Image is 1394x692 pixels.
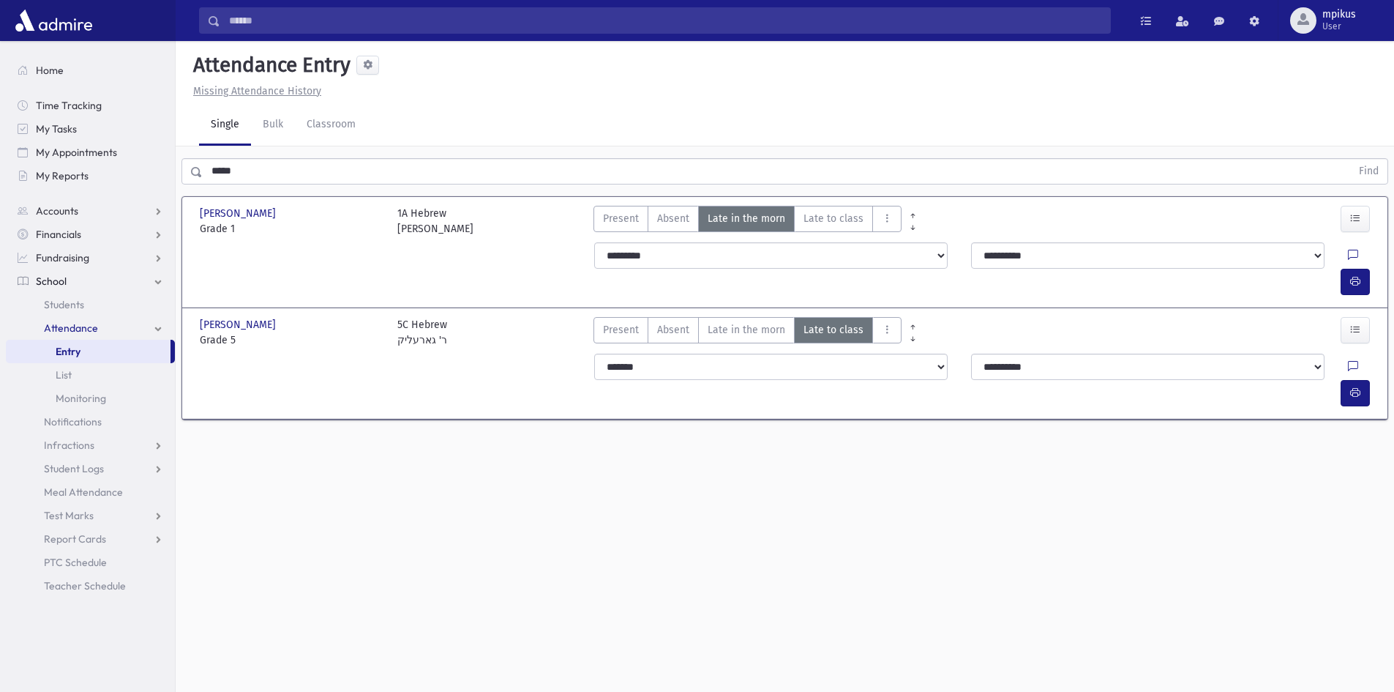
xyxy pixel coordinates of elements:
[44,556,107,569] span: PTC Schedule
[6,316,175,340] a: Attendance
[6,117,175,141] a: My Tasks
[6,164,175,187] a: My Reports
[44,579,126,592] span: Teacher Schedule
[36,122,77,135] span: My Tasks
[56,392,106,405] span: Monitoring
[6,434,175,457] a: Infractions
[803,322,863,338] span: Late to class
[708,322,785,338] span: Late in the morn
[36,204,78,217] span: Accounts
[295,105,367,146] a: Classroom
[36,169,89,182] span: My Reports
[6,94,175,117] a: Time Tracking
[1322,21,1356,32] span: User
[6,340,170,363] a: Entry
[200,332,383,348] span: Grade 5
[593,206,902,237] div: AttTypes
[6,527,175,551] a: Report Cards
[6,551,175,574] a: PTC Schedule
[44,439,94,452] span: Infractions
[44,462,104,475] span: Student Logs
[6,59,175,82] a: Home
[6,199,175,223] a: Accounts
[6,574,175,598] a: Teacher Schedule
[6,269,175,293] a: School
[44,415,102,428] span: Notifications
[803,211,863,226] span: Late to class
[44,321,98,335] span: Attendance
[397,317,447,348] div: 5C Hebrew ר' גארעליק
[593,317,902,348] div: AttTypes
[44,298,84,311] span: Students
[6,480,175,504] a: Meal Attendance
[6,457,175,480] a: Student Logs
[6,504,175,527] a: Test Marks
[187,85,321,97] a: Missing Attendance History
[6,363,175,387] a: List
[44,485,123,499] span: Meal Attendance
[251,105,295,146] a: Bulk
[200,317,279,332] span: [PERSON_NAME]
[6,223,175,246] a: Financials
[603,211,639,226] span: Present
[6,141,175,164] a: My Appointments
[12,6,96,35] img: AdmirePro
[708,211,785,226] span: Late in the morn
[6,387,175,410] a: Monitoring
[56,345,80,358] span: Entry
[603,322,639,338] span: Present
[200,221,383,237] span: Grade 1
[36,99,102,112] span: Time Tracking
[199,105,251,146] a: Single
[36,228,81,241] span: Financials
[220,7,1110,34] input: Search
[44,509,94,522] span: Test Marks
[6,246,175,269] a: Fundraising
[1322,9,1356,21] span: mpikus
[36,64,64,77] span: Home
[36,275,67,288] span: School
[6,293,175,316] a: Students
[36,146,117,159] span: My Appointments
[193,85,321,97] u: Missing Attendance History
[657,322,689,338] span: Absent
[397,206,473,237] div: 1A Hebrew [PERSON_NAME]
[44,532,106,546] span: Report Cards
[657,211,689,226] span: Absent
[200,206,279,221] span: [PERSON_NAME]
[187,53,351,78] h5: Attendance Entry
[6,410,175,434] a: Notifications
[1350,159,1387,184] button: Find
[56,368,72,382] span: List
[36,251,89,264] span: Fundraising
